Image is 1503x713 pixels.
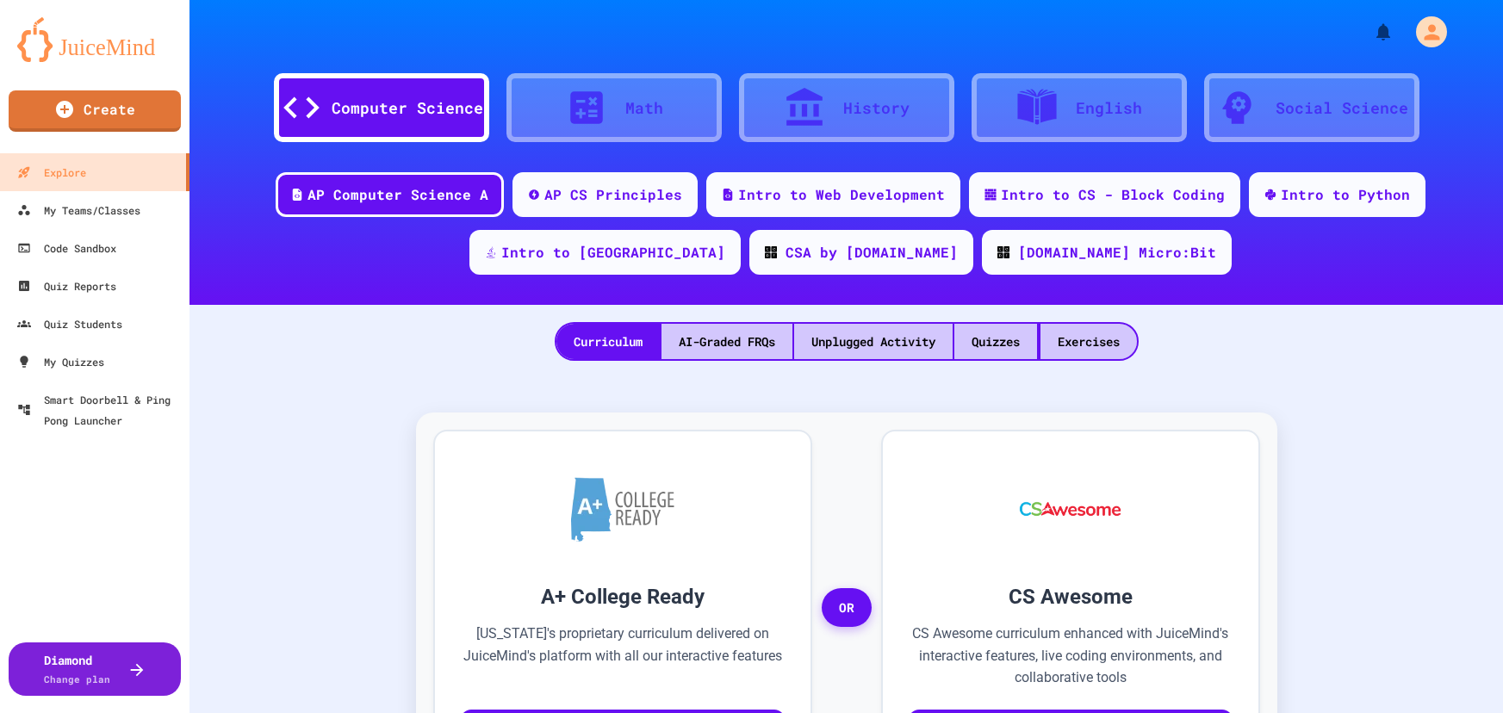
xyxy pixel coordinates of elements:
div: My Notifications [1341,17,1398,46]
span: Change plan [44,673,110,685]
div: Quizzes [954,324,1037,359]
div: Code Sandbox [17,238,116,258]
span: OR [822,588,872,628]
div: My Quizzes [17,351,104,372]
div: [DOMAIN_NAME] Micro:Bit [1018,242,1216,263]
div: Intro to Python [1281,184,1410,205]
div: Smart Doorbell & Ping Pong Launcher [17,389,183,431]
button: DiamondChange plan [9,642,181,696]
iframe: chat widget [1360,569,1486,642]
h3: CS Awesome [909,581,1233,612]
img: CODE_logo_RGB.png [997,246,1009,258]
div: Explore [17,162,86,183]
div: Diamond [44,651,110,687]
div: Quiz Reports [17,276,116,296]
div: CSA by [DOMAIN_NAME] [786,242,958,263]
div: Social Science [1276,96,1408,120]
div: Unplugged Activity [794,324,953,359]
img: CODE_logo_RGB.png [765,246,777,258]
div: Quiz Students [17,313,122,334]
div: Math [625,96,663,120]
iframe: chat widget [1431,644,1486,696]
div: Intro to Web Development [738,184,945,205]
div: English [1076,96,1142,120]
div: Intro to [GEOGRAPHIC_DATA] [501,242,725,263]
img: CS Awesome [1003,457,1138,561]
div: My Account [1398,12,1451,52]
p: [US_STATE]'s proprietary curriculum delivered on JuiceMind's platform with all our interactive fe... [461,623,785,689]
div: AP Computer Science A [307,184,488,205]
p: CS Awesome curriculum enhanced with JuiceMind's interactive features, live coding environments, a... [909,623,1233,689]
div: Intro to CS - Block Coding [1001,184,1225,205]
div: AI-Graded FRQs [661,324,792,359]
div: AP CS Principles [544,184,682,205]
h3: A+ College Ready [461,581,785,612]
div: History [843,96,910,120]
div: My Teams/Classes [17,200,140,220]
a: Create [9,90,181,132]
img: logo-orange.svg [17,17,172,62]
div: Curriculum [556,324,660,359]
img: A+ College Ready [571,477,674,542]
div: Exercises [1040,324,1137,359]
div: Computer Science [332,96,483,120]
